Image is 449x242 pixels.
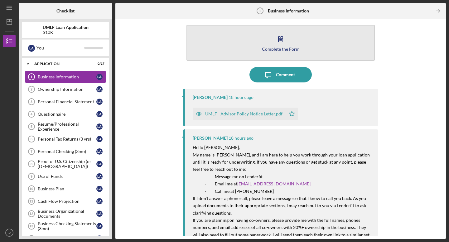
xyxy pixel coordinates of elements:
[31,87,32,91] tspan: 2
[205,188,206,194] span: ·
[96,186,103,192] div: L A
[31,162,32,166] tspan: 8
[38,209,96,219] div: Business Organizational Documents
[29,212,33,216] tspan: 12
[34,62,89,66] div: Application
[25,120,106,133] a: 5Resume/Professional ExperienceLA
[205,181,206,186] span: ·
[29,199,33,203] tspan: 11
[96,211,103,217] div: L A
[193,196,367,216] span: If I don’t answer a phone call, please leave a message so that I know to call you back. As you up...
[36,43,84,53] div: You
[193,136,228,141] div: [PERSON_NAME]
[205,174,206,179] span: ·
[96,198,103,204] div: L A
[43,25,89,30] b: UMLF Loan Application
[25,183,106,195] a: 10Business PlanLA
[31,175,32,178] tspan: 9
[205,111,282,116] div: UMLF - Advisor Policy Notice Letter.pdf
[96,74,103,80] div: L A
[96,111,103,117] div: L A
[193,152,371,172] span: My name is [PERSON_NAME], and I am here to help you work through your loan application until it i...
[56,8,75,13] b: Checklist
[38,221,96,231] div: Business Checking Statements (3mo)
[29,224,33,228] tspan: 13
[229,136,253,141] time: 2025-08-28 20:19
[96,99,103,105] div: L A
[38,186,96,191] div: Business Plan
[25,83,106,95] a: 2Ownership InformationLA
[229,95,253,100] time: 2025-08-28 20:36
[38,122,96,132] div: Resume/Professional Experience
[96,123,103,130] div: L A
[38,199,96,204] div: Cash Flow Projection
[38,149,96,154] div: Personal Checking (3mo)
[96,136,103,142] div: L A
[96,223,103,229] div: L A
[25,158,106,170] a: 8Proof of U.S. Citizenship (or [DEMOGRAPHIC_DATA])LA
[193,95,228,100] div: [PERSON_NAME]
[38,159,96,169] div: Proof of U.S. Citizenship (or [DEMOGRAPHIC_DATA])
[31,100,32,104] tspan: 3
[96,235,103,242] div: L A
[7,231,11,235] text: LA
[93,62,104,66] div: 0 / 17
[25,195,106,207] a: 11Cash Flow ProjectionLA
[25,207,106,220] a: 12Business Organizational DocumentsLA
[215,174,263,179] span: Message me on Lenderfit
[3,226,16,239] button: LA
[96,86,103,92] div: L A
[31,112,33,116] tspan: 4
[268,8,309,13] b: Business Information
[249,67,312,82] button: Comment
[25,170,106,183] a: 9Use of FundsLA
[31,137,32,141] tspan: 6
[96,173,103,179] div: L A
[262,47,300,51] div: Complete the Form
[38,137,96,142] div: Personal Tax Returns (3 yrs)
[96,148,103,155] div: L A
[31,125,32,128] tspan: 5
[25,71,106,83] a: 1Business InformationLA
[29,187,33,191] tspan: 10
[259,9,261,13] tspan: 1
[215,181,237,186] span: Email me at
[25,220,106,232] a: 13Business Checking Statements (3mo)LA
[276,67,295,82] div: Comment
[237,181,311,186] a: [EMAIL_ADDRESS][DOMAIN_NAME]
[186,25,375,61] button: Complete the Form
[28,45,35,52] div: L A
[31,75,32,79] tspan: 1
[38,174,96,179] div: Use of Funds
[25,108,106,120] a: 4QuestionnaireLA
[96,161,103,167] div: L A
[38,99,96,104] div: Personal Financial Statement
[215,188,274,194] span: Call me at [PHONE_NUMBER]
[31,150,32,153] tspan: 7
[25,145,106,158] a: 7Personal Checking (3mo)LA
[38,112,96,117] div: Questionnaire
[38,74,96,79] div: Business Information
[25,133,106,145] a: 6Personal Tax Returns (3 yrs)LA
[193,108,298,120] button: UMLF - Advisor Policy Notice Letter.pdf
[25,95,106,108] a: 3Personal Financial StatementLA
[38,87,96,92] div: Ownership Information
[43,30,89,35] div: $10K
[193,145,240,150] span: Hello [PERSON_NAME],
